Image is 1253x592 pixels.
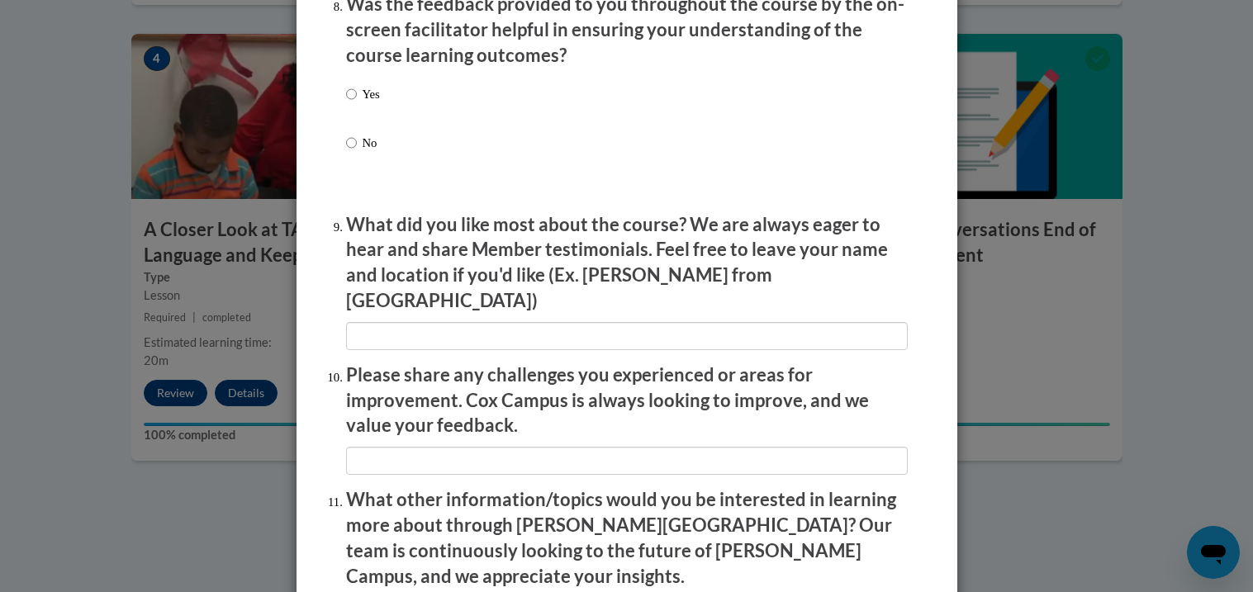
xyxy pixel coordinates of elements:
[346,362,908,438] p: Please share any challenges you experienced or areas for improvement. Cox Campus is always lookin...
[346,212,908,314] p: What did you like most about the course? We are always eager to hear and share Member testimonial...
[346,487,908,589] p: What other information/topics would you be interested in learning more about through [PERSON_NAME...
[346,134,357,152] input: No
[363,134,380,152] p: No
[346,85,357,103] input: Yes
[363,85,380,103] p: Yes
